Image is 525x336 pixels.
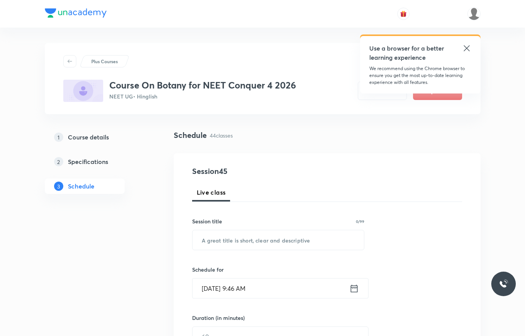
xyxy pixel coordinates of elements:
[192,266,365,274] h6: Schedule for
[467,7,481,20] img: aadi Shukla
[192,314,245,322] h6: Duration (in minutes)
[45,154,149,169] a: 2Specifications
[109,80,296,91] h3: Course On Botany for NEET Conquer 4 2026
[45,129,149,145] a: 1Course details
[356,220,364,223] p: 0/99
[63,80,103,102] img: 3D665ACA-981D-4B15-BE06-6A7AD7FE2B5D_plus.png
[54,182,63,191] p: 3
[358,82,407,100] button: Preview
[68,157,108,166] h5: Specifications
[54,157,63,166] p: 2
[369,65,471,86] p: We recommend using the Chrome browser to ensure you get the most up-to-date learning experience w...
[109,92,296,100] p: NEET UG • Hinglish
[397,8,410,20] button: avatar
[68,182,94,191] h5: Schedule
[192,217,222,225] h6: Session title
[54,133,63,142] p: 1
[91,58,118,65] p: Plus Courses
[192,166,332,177] h4: Session 45
[45,8,107,20] a: Company Logo
[400,10,407,17] img: avatar
[369,44,446,62] h5: Use a browser for a better learning experience
[210,131,233,139] p: 44 classes
[197,188,226,197] span: Live class
[68,133,109,142] h5: Course details
[499,279,508,288] img: ttu
[174,129,207,141] h4: Schedule
[193,230,364,250] input: A great title is short, clear and descriptive
[45,8,107,18] img: Company Logo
